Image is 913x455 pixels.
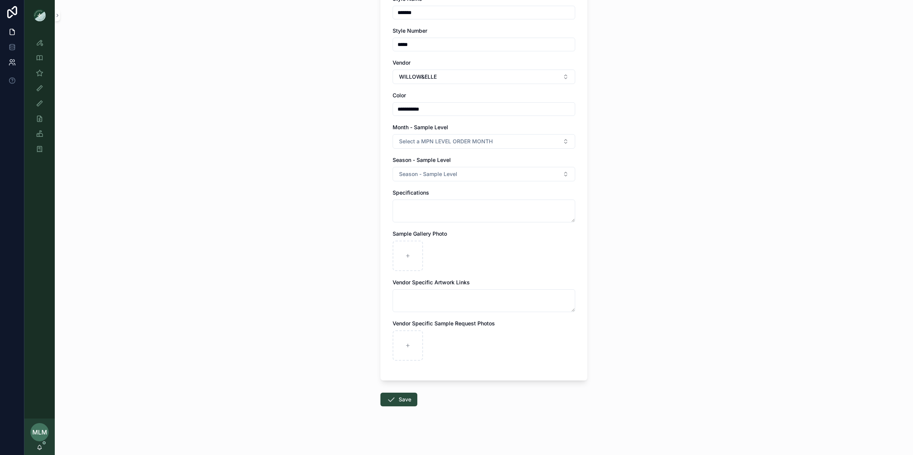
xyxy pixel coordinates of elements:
[399,138,493,145] span: Select a MPN LEVEL ORDER MONTH
[393,230,447,237] span: Sample Gallery Photo
[393,92,406,98] span: Color
[393,59,410,66] span: Vendor
[393,27,427,34] span: Style Number
[393,320,495,327] span: Vendor Specific Sample Request Photos
[393,167,575,181] button: Select Button
[32,428,47,437] span: MLM
[393,279,470,285] span: Vendor Specific Artwork Links
[393,124,448,130] span: Month - Sample Level
[24,30,55,166] div: scrollable content
[33,9,46,21] img: App logo
[393,70,575,84] button: Select Button
[393,157,451,163] span: Season - Sample Level
[393,189,429,196] span: Specifications
[380,393,417,406] button: Save
[393,134,575,149] button: Select Button
[399,170,457,178] span: Season - Sample Level
[399,73,437,81] span: WILLOW&ELLE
